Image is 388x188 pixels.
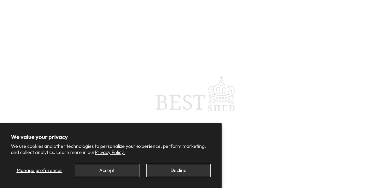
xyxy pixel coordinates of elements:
[75,164,139,177] button: Accept
[11,134,211,140] h2: We value your privacy
[146,164,211,177] button: Decline
[11,164,68,177] button: Manage preferences
[95,149,125,155] a: Privacy Policy.
[11,143,211,155] p: We use cookies and other technologies to personalize your experience, perform marketing, and coll...
[17,167,62,173] span: Manage preferences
